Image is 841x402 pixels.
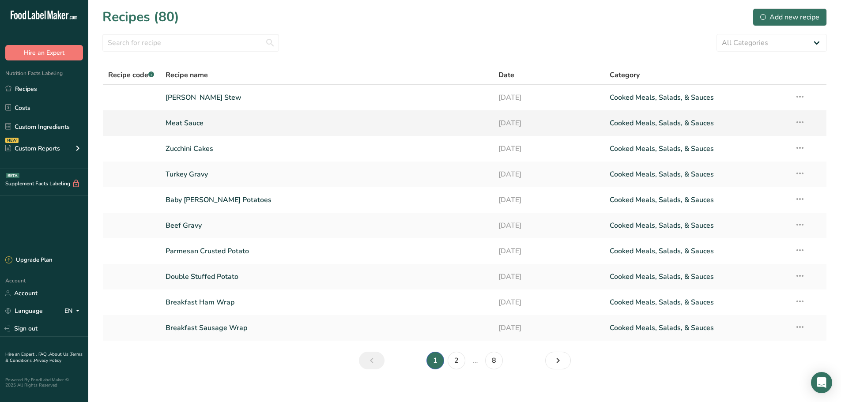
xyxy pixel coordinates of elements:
[610,114,784,132] a: Cooked Meals, Salads, & Sauces
[610,165,784,184] a: Cooked Meals, Salads, & Sauces
[485,352,503,369] a: Page 8.
[166,114,488,132] a: Meat Sauce
[498,139,599,158] a: [DATE]
[166,139,488,158] a: Zucchini Cakes
[5,138,19,143] div: NEW
[5,45,83,60] button: Hire an Expert
[610,139,784,158] a: Cooked Meals, Salads, & Sauces
[545,352,571,369] a: Next page
[760,12,819,23] div: Add new recipe
[6,173,19,178] div: BETA
[166,88,488,107] a: [PERSON_NAME] Stew
[5,144,60,153] div: Custom Reports
[49,351,70,357] a: About Us .
[34,357,61,364] a: Privacy Policy
[498,293,599,312] a: [DATE]
[102,7,179,27] h1: Recipes (80)
[166,165,488,184] a: Turkey Gravy
[166,267,488,286] a: Double Stuffed Potato
[5,351,83,364] a: Terms & Conditions .
[610,191,784,209] a: Cooked Meals, Salads, & Sauces
[108,70,154,80] span: Recipe code
[610,88,784,107] a: Cooked Meals, Salads, & Sauces
[5,351,37,357] a: Hire an Expert .
[610,319,784,337] a: Cooked Meals, Salads, & Sauces
[102,34,279,52] input: Search for recipe
[498,165,599,184] a: [DATE]
[64,306,83,316] div: EN
[166,191,488,209] a: Baby [PERSON_NAME] Potatoes
[38,351,49,357] a: FAQ .
[166,242,488,260] a: Parmesan Crusted Potato
[610,216,784,235] a: Cooked Meals, Salads, & Sauces
[166,70,208,80] span: Recipe name
[498,88,599,107] a: [DATE]
[811,372,832,393] div: Open Intercom Messenger
[166,319,488,337] a: Breakfast Sausage Wrap
[610,70,640,80] span: Category
[610,267,784,286] a: Cooked Meals, Salads, & Sauces
[5,303,43,319] a: Language
[753,8,827,26] button: Add new recipe
[5,377,83,388] div: Powered By FoodLabelMaker © 2025 All Rights Reserved
[498,191,599,209] a: [DATE]
[5,256,52,265] div: Upgrade Plan
[448,352,465,369] a: Page 2.
[498,114,599,132] a: [DATE]
[498,267,599,286] a: [DATE]
[498,319,599,337] a: [DATE]
[498,216,599,235] a: [DATE]
[498,70,514,80] span: Date
[610,293,784,312] a: Cooked Meals, Salads, & Sauces
[359,352,385,369] a: Previous page
[610,242,784,260] a: Cooked Meals, Salads, & Sauces
[166,293,488,312] a: Breakfast Ham Wrap
[166,216,488,235] a: Beef Gravy
[498,242,599,260] a: [DATE]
